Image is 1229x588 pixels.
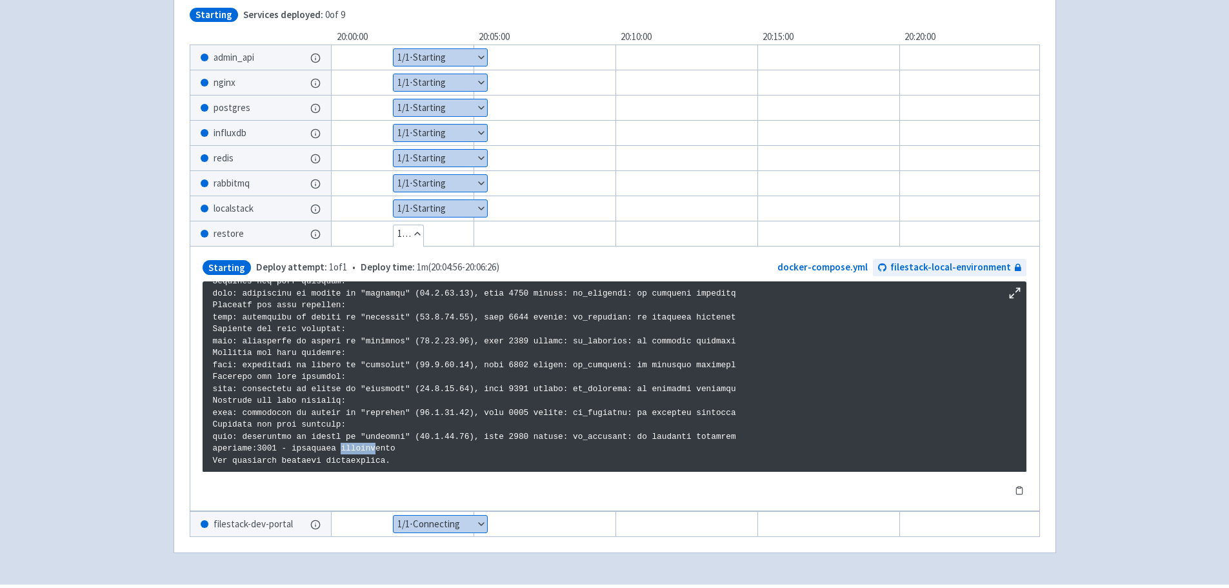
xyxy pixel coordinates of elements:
[214,76,235,90] span: nginx
[214,201,254,216] span: localstack
[777,261,868,273] a: docker-compose.yml
[256,261,327,273] span: Deploy attempt:
[214,151,234,166] span: redis
[474,30,615,45] div: 20:05:00
[214,101,250,116] span: postgres
[214,50,254,65] span: admin_api
[873,259,1026,276] a: filestack-local-environment
[890,260,1011,275] span: filestack-local-environment
[256,260,347,275] span: 1 of 1
[256,260,499,275] span: •
[1008,287,1021,299] button: Maximize log window
[243,8,323,21] span: Services deployed:
[214,176,250,191] span: rabbitmq
[899,30,1041,45] div: 20:20:00
[243,8,345,23] span: 0 of 9
[757,30,899,45] div: 20:15:00
[214,517,293,532] span: filestack-dev-portal
[203,260,251,275] span: Starting
[190,8,238,23] span: Starting
[214,227,244,241] span: restore
[361,260,499,275] span: 1m ( 20:04:56 - 20:06:26 )
[214,126,246,141] span: influxdb
[361,261,415,273] span: Deploy time:
[615,30,757,45] div: 20:10:00
[332,30,474,45] div: 20:00:00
